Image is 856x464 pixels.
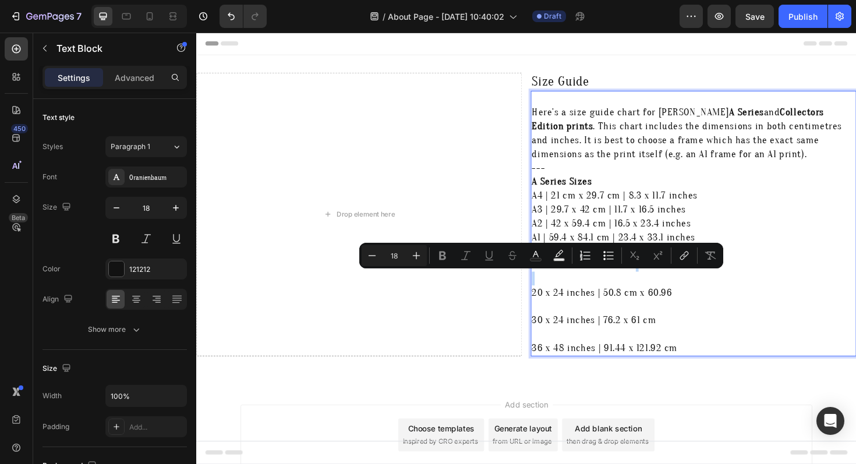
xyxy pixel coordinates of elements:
[43,361,73,377] div: Size
[129,264,184,275] div: 121212
[148,188,210,197] div: Drop element here
[43,200,73,215] div: Size
[129,172,184,183] div: Oranienbaum
[43,112,75,123] div: Text style
[76,9,82,23] p: 7
[105,136,187,157] button: Paragraph 1
[11,124,28,133] div: 450
[43,141,63,152] div: Styles
[43,292,75,307] div: Align
[9,213,28,222] div: Beta
[43,422,69,432] div: Padding
[401,413,472,426] div: Add blank section
[544,11,561,22] span: Draft
[388,10,504,23] span: About Page - [DATE] 10:40:02
[218,428,298,438] span: inspired by CRO experts
[5,5,87,28] button: 7
[745,12,765,22] span: Save
[564,79,601,91] strong: A Series
[115,72,154,84] p: Advanced
[816,407,844,435] div: Open Intercom Messenger
[129,422,184,433] div: Add...
[224,413,295,426] div: Choose templates
[392,428,479,438] span: then drag & drop elements
[355,195,698,210] p: A2 | 42 x 59.4 cm | 16.5 x 23.4 inches
[355,136,698,151] p: ---
[355,210,698,342] p: A1 | 59.4 x 84.1 cm | 23.4 x 33.1 inches 20 x 24 inches | 50.8 cm x 60.96 30 x 24 inches | 76.2 x...
[383,10,385,23] span: /
[111,141,150,152] span: Paragraph 1
[355,165,698,180] p: A4 | 21 cm x 29.7 cm | 8.3 x 11.7 inches
[788,10,818,23] div: Publish
[220,5,267,28] div: Undo/Redo
[735,5,774,28] button: Save
[314,428,376,438] span: from URL or image
[355,44,698,61] p: Size Guide
[354,62,699,343] div: Rich Text Editor. Editing area: main
[43,264,61,274] div: Color
[43,391,62,401] div: Width
[316,413,377,426] div: Generate layout
[322,388,377,400] span: Add section
[355,152,419,164] strong: A Series Sizes
[58,72,90,84] p: Settings
[355,180,698,194] p: A3 | 29.7 x 42 cm | 11.7 x 16.5 inches
[43,172,57,182] div: Font
[56,41,155,55] p: Text Block
[355,240,465,252] strong: Collectors Edition Sizes
[88,324,142,335] div: Show more
[779,5,827,28] button: Publish
[354,42,699,62] h2: Rich Text Editor. Editing area: main
[106,385,186,406] input: Auto
[355,77,698,136] p: Here's a size guide chart for [PERSON_NAME] and . This chart includes the dimensions in both cent...
[359,243,723,268] div: Editor contextual toolbar
[43,319,187,340] button: Show more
